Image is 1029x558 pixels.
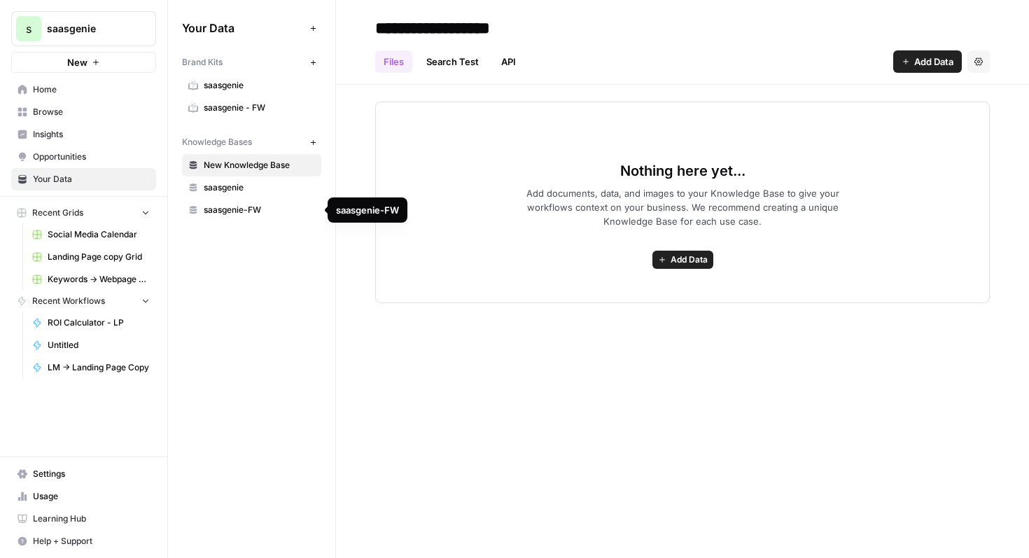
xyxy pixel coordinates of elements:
[48,251,150,263] span: Landing Page copy Grid
[182,74,321,97] a: saasgenie
[11,168,156,190] a: Your Data
[671,253,708,266] span: Add Data
[11,146,156,168] a: Opportunities
[182,56,223,69] span: Brand Kits
[336,203,399,217] div: saasgenie-FW
[182,154,321,176] a: New Knowledge Base
[204,204,315,216] span: saasgenie-FW
[48,361,150,374] span: LM -> Landing Page Copy
[11,485,156,508] a: Usage
[11,291,156,312] button: Recent Workflows
[11,11,156,46] button: Workspace: saasgenie
[47,22,132,36] span: saasgenie
[33,83,150,96] span: Home
[26,223,156,246] a: Social Media Calendar
[33,173,150,186] span: Your Data
[11,78,156,101] a: Home
[182,20,304,36] span: Your Data
[48,228,150,241] span: Social Media Calendar
[893,50,962,73] button: Add Data
[33,128,150,141] span: Insights
[493,50,524,73] a: API
[204,181,315,194] span: saasgenie
[33,468,150,480] span: Settings
[418,50,487,73] a: Search Test
[33,535,150,547] span: Help + Support
[67,55,87,69] span: New
[375,50,412,73] a: Files
[11,508,156,530] a: Learning Hub
[204,102,315,114] span: saasgenie - FW
[33,151,150,163] span: Opportunities
[26,334,156,356] a: Untitled
[11,52,156,73] button: New
[48,339,150,351] span: Untitled
[26,312,156,334] a: ROI Calculator - LP
[26,20,31,37] span: s
[26,356,156,379] a: LM -> Landing Page Copy
[11,202,156,223] button: Recent Grids
[48,273,150,286] span: Keywords -> Webpage Grid
[11,530,156,552] button: Help + Support
[503,186,862,228] span: Add documents, data, and images to your Knowledge Base to give your workflows context on your bus...
[204,79,315,92] span: saasgenie
[11,101,156,123] a: Browse
[11,123,156,146] a: Insights
[33,106,150,118] span: Browse
[32,207,83,219] span: Recent Grids
[11,463,156,485] a: Settings
[182,97,321,119] a: saasgenie - FW
[33,512,150,525] span: Learning Hub
[182,176,321,199] a: saasgenie
[914,55,953,69] span: Add Data
[33,490,150,503] span: Usage
[204,159,315,172] span: New Knowledge Base
[26,268,156,291] a: Keywords -> Webpage Grid
[26,246,156,268] a: Landing Page copy Grid
[652,251,713,269] button: Add Data
[620,161,745,181] span: Nothing here yet...
[182,136,252,148] span: Knowledge Bases
[48,316,150,329] span: ROI Calculator - LP
[182,199,321,221] a: saasgenie-FW
[32,295,105,307] span: Recent Workflows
